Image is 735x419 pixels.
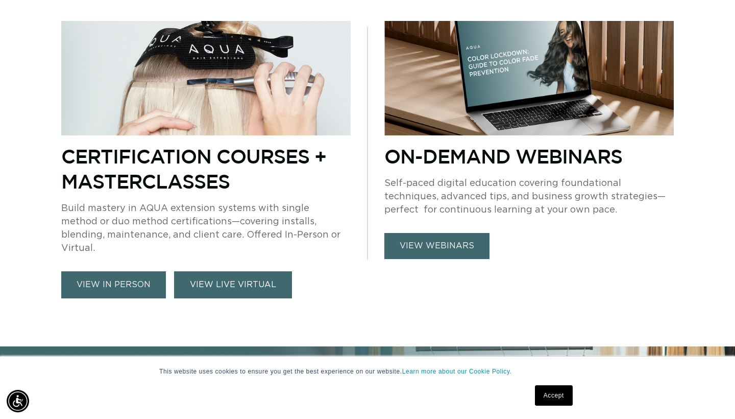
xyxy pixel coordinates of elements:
[174,271,292,298] a: VIEW LIVE VIRTUAL
[384,177,674,217] p: Self-paced digital education covering foundational techniques, advanced tips, and business growth...
[61,271,166,298] a: view in person
[7,390,29,412] div: Accessibility Menu
[402,368,512,375] a: Learn more about our Cookie Policy.
[61,144,351,194] p: Certification Courses + Masterclasses
[384,233,489,259] a: view webinars
[535,385,573,406] a: Accept
[384,144,674,169] p: On-Demand Webinars
[684,370,735,419] iframe: Chat Widget
[61,202,351,255] p: Build mastery in AQUA extension systems with single method or duo method certifications—covering ...
[159,367,576,376] p: This website uses cookies to ensure you get the best experience on our website.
